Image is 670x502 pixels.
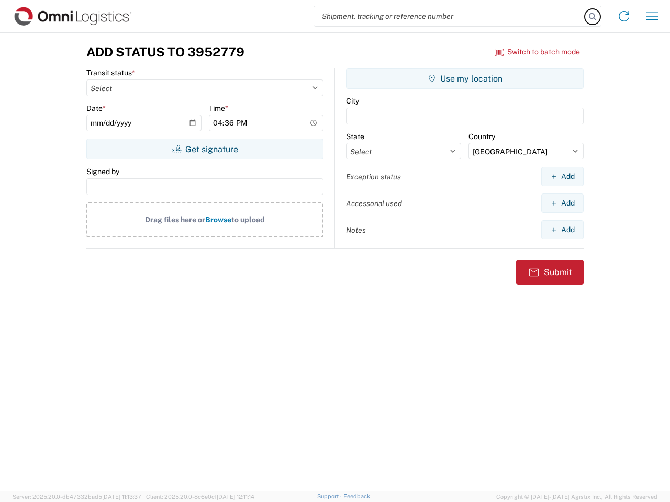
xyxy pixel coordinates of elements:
button: Submit [516,260,584,285]
span: Server: 2025.20.0-db47332bad5 [13,494,141,500]
label: Time [209,104,228,113]
label: Exception status [346,172,401,181]
span: [DATE] 12:11:14 [217,494,254,500]
label: Signed by [86,167,119,176]
span: to upload [231,215,265,224]
label: Notes [346,225,366,235]
label: City [346,96,359,106]
label: Date [86,104,106,113]
span: Copyright © [DATE]-[DATE] Agistix Inc., All Rights Reserved [496,492,657,501]
button: Use my location [346,68,584,89]
span: Drag files here or [145,215,205,224]
label: Country [468,132,495,141]
label: Transit status [86,68,135,77]
span: Client: 2025.20.0-8c6e0cf [146,494,254,500]
button: Add [541,167,584,186]
span: Browse [205,215,231,224]
button: Get signature [86,139,323,159]
a: Feedback [343,493,370,499]
h3: Add Status to 3952779 [86,44,244,60]
input: Shipment, tracking or reference number [314,6,585,26]
span: [DATE] 11:13:37 [102,494,141,500]
label: State [346,132,364,141]
button: Add [541,193,584,213]
label: Accessorial used [346,199,402,208]
button: Add [541,220,584,239]
button: Switch to batch mode [495,43,580,61]
a: Support [317,493,343,499]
